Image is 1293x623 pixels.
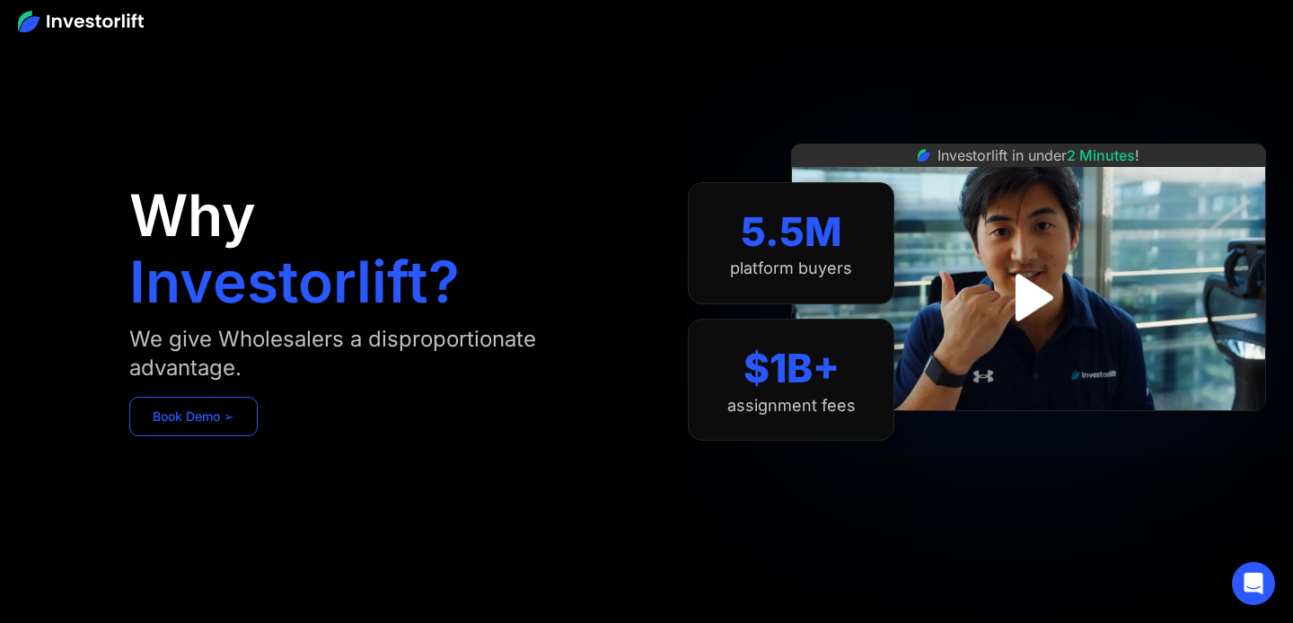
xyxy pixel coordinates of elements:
div: assignment fees [727,396,856,416]
div: Open Intercom Messenger [1232,562,1275,605]
h1: Investorlift? [129,253,460,311]
span: 2 Minutes [1067,146,1135,164]
a: Book Demo ➢ [129,397,258,436]
a: open lightbox [989,258,1069,338]
div: 5.5M [741,208,842,256]
div: Investorlift in under ! [937,145,1139,166]
div: $1B+ [743,345,840,392]
h1: Why [129,187,256,244]
iframe: Customer reviews powered by Trustpilot [894,420,1164,442]
div: platform buyers [730,259,852,278]
div: We give Wholesalers a disproportionate advantage. [129,325,589,382]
